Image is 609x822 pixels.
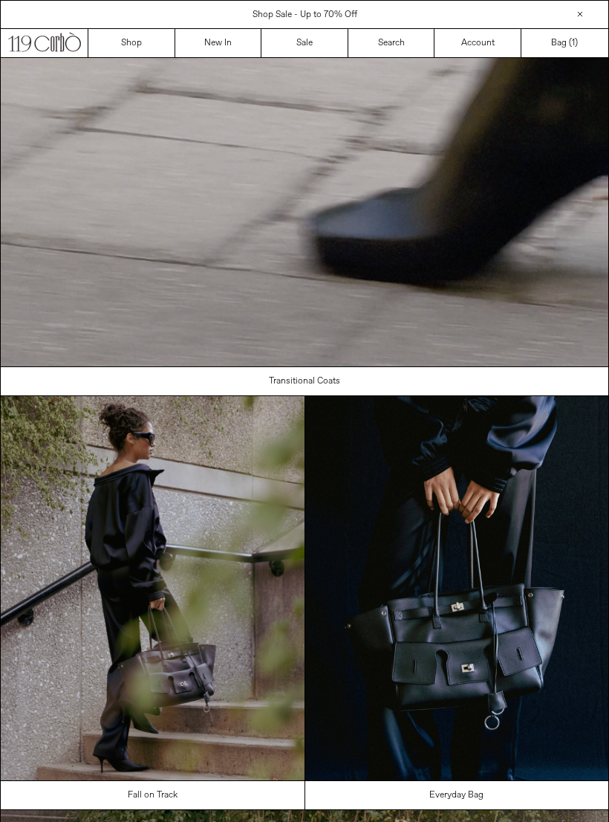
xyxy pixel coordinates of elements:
[88,29,175,57] a: Shop
[261,29,348,57] a: Sale
[175,29,262,57] a: New In
[348,29,435,57] a: Search
[572,36,578,50] span: )
[1,367,609,395] a: Transitional Coats
[521,29,608,57] a: Bag ()
[253,9,357,21] a: Shop Sale - Up to 70% Off
[1,58,608,366] video: Your browser does not support the video tag.
[572,37,575,49] span: 1
[1,358,608,370] a: Your browser does not support the video tag.
[1,781,305,809] a: Fall on Track
[434,29,521,57] a: Account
